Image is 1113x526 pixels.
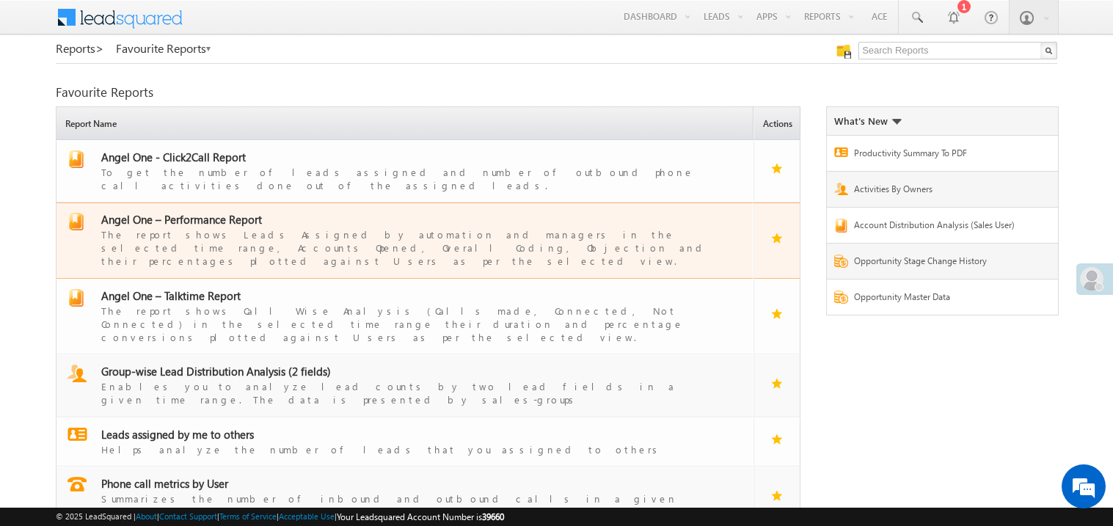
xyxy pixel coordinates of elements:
img: Report [834,147,848,157]
div: Summarizes the number of inbound and outbound calls in a given timeperiod by users [101,491,726,519]
span: Leads assigned by me to others [101,427,254,442]
a: Contact Support [159,511,217,521]
a: report Angel One – Performance ReportThe report shows Leads Assigned by automation and managers i... [64,213,747,268]
a: Opportunity Stage Change History [854,255,1026,271]
img: report [67,477,87,492]
img: report [67,428,87,441]
span: Group-wise Lead Distribution Analysis (2 fields) [101,364,331,379]
a: Favourite Reports [116,42,212,55]
span: Angel One – Talktime Report [101,288,241,303]
div: Favourite Reports [56,86,1057,99]
a: report Leads assigned by me to othersHelps analyze the number of leads that you assigned to others [64,428,747,456]
img: report [67,289,85,307]
span: Phone call metrics by User [101,476,228,491]
img: What's new [891,119,902,125]
div: Helps analyze the number of leads that you assigned to others [101,442,726,456]
span: Report Name [60,109,753,139]
a: Activities By Owners [854,183,1026,200]
img: Report [834,183,848,195]
input: Search Reports [858,42,1057,59]
a: report Phone call metrics by UserSummarizes the number of inbound and outbound calls in a given t... [64,477,747,519]
a: Opportunity Master Data [854,291,1026,307]
div: What's New [834,114,902,128]
img: report [67,150,85,168]
div: The report shows Call Wise Analysis (Calls made, Connected, Not Connected) in the selected time r... [101,303,726,344]
div: To get the number of leads assigned and number of outbound phone call activities done out of the ... [101,164,726,192]
span: Angel One - Click2Call Report [101,150,246,164]
a: report Angel One - Click2Call ReportTo get the number of leads assigned and number of outbound ph... [64,150,747,192]
img: Report [834,255,848,268]
a: Productivity Summary To PDF [854,147,1026,164]
span: © 2025 LeadSquared | | | | | [56,510,504,524]
span: Your Leadsquared Account Number is [337,511,504,522]
span: 39660 [482,511,504,522]
span: Angel One – Performance Report [101,212,262,227]
img: Manage all your saved reports! [836,44,851,59]
img: Report [834,291,848,304]
a: Terms of Service [219,511,277,521]
a: About [136,511,157,521]
div: Enables you to analyze lead counts by two lead fields in a given time range. The data is presente... [101,379,726,406]
img: report [67,213,85,230]
span: > [95,40,104,56]
span: Actions [758,109,800,139]
a: report Group-wise Lead Distribution Analysis (2 fields)Enables you to analyze lead counts by two ... [64,365,747,406]
a: report Angel One – Talktime ReportThe report shows Call Wise Analysis (Calls made, Connected, Not... [64,289,747,344]
a: Reports> [56,42,104,55]
div: The report shows Leads Assigned by automation and managers in the selected time range, Accounts O... [101,227,726,268]
a: Acceptable Use [279,511,335,521]
img: Report [834,219,848,233]
a: Account Distribution Analysis (Sales User) [854,219,1026,235]
img: report [67,365,87,382]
